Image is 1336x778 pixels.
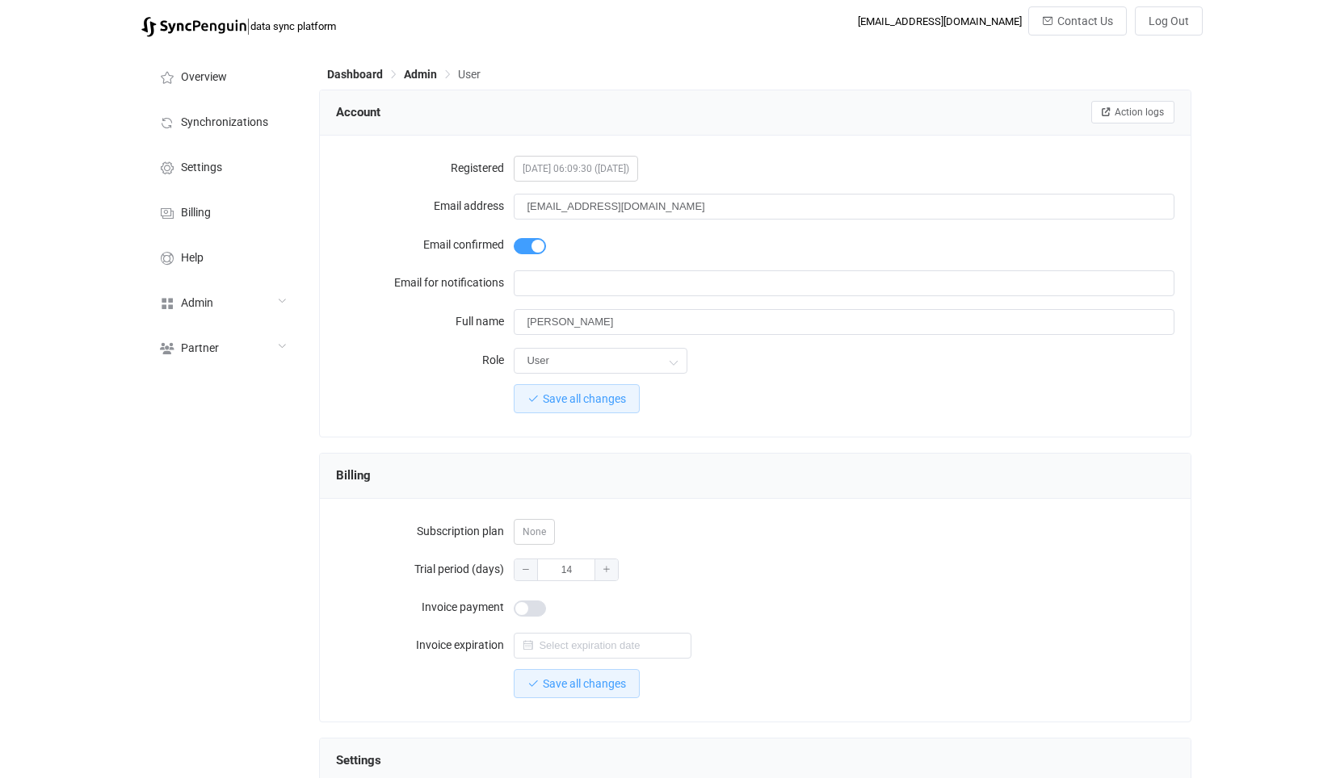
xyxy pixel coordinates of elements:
div: [EMAIL_ADDRESS][DOMAIN_NAME] [858,15,1022,27]
span: Settings [181,161,222,174]
div: Breadcrumb [327,69,481,80]
span: Admin [181,297,213,310]
span: data sync platform [250,20,336,32]
span: | [246,15,250,37]
a: Settings [141,144,303,189]
span: Log Out [1149,15,1189,27]
span: Synchronizations [181,116,268,129]
span: Contact Us [1057,15,1113,27]
span: Partner [181,342,219,355]
button: Contact Us [1028,6,1127,36]
span: Help [181,252,204,265]
span: Overview [181,71,227,84]
span: User [458,68,481,81]
a: |data sync platform [141,15,336,37]
a: Billing [141,189,303,234]
a: Help [141,234,303,279]
img: syncpenguin.svg [141,17,246,37]
a: Synchronizations [141,98,303,144]
span: Admin [404,68,437,81]
span: Dashboard [327,68,383,81]
a: Overview [141,53,303,98]
span: Billing [181,207,211,220]
button: Log Out [1135,6,1203,36]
